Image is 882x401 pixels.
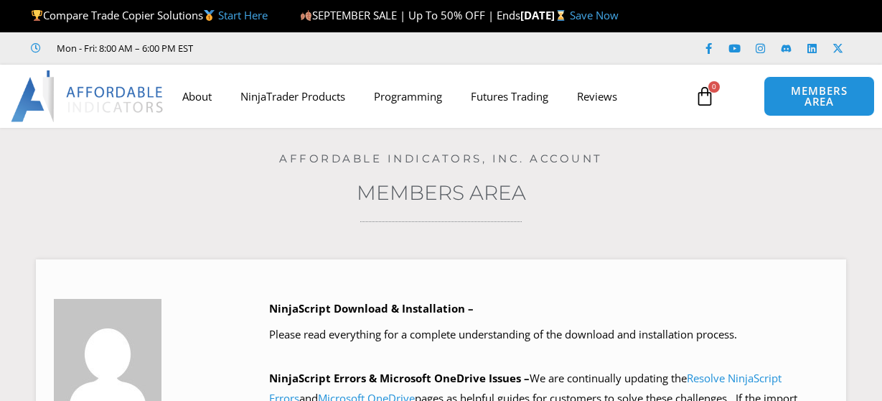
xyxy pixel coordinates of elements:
img: 🏆 [32,10,42,21]
a: Reviews [563,80,632,113]
a: 0 [673,75,736,117]
span: 0 [708,81,720,93]
nav: Menu [168,80,688,113]
strong: [DATE] [520,8,570,22]
a: Affordable Indicators, Inc. Account [279,152,603,165]
a: MEMBERS AREA [764,76,874,116]
a: Start Here [218,8,268,22]
span: MEMBERS AREA [779,86,859,107]
span: SEPTEMBER SALE | Up To 50% OFF | Ends [300,8,520,22]
span: Compare Trade Copier Solutions [31,8,268,22]
b: NinjaScript Download & Installation – [269,301,474,315]
img: 🍂 [301,10,311,21]
img: 🥇 [204,10,215,21]
a: Save Now [570,8,619,22]
a: Futures Trading [456,80,563,113]
a: NinjaTrader Products [226,80,360,113]
span: Mon - Fri: 8:00 AM – 6:00 PM EST [53,40,193,57]
a: About [168,80,226,113]
img: LogoAI | Affordable Indicators – NinjaTrader [11,70,165,122]
img: ⌛ [555,10,566,21]
p: Please read everything for a complete understanding of the download and installation process. [269,325,828,345]
a: Programming [360,80,456,113]
b: NinjaScript Errors & Microsoft OneDrive Issues – [269,371,530,385]
iframe: Customer reviews powered by Trustpilot [213,41,428,55]
a: Members Area [357,180,526,205]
